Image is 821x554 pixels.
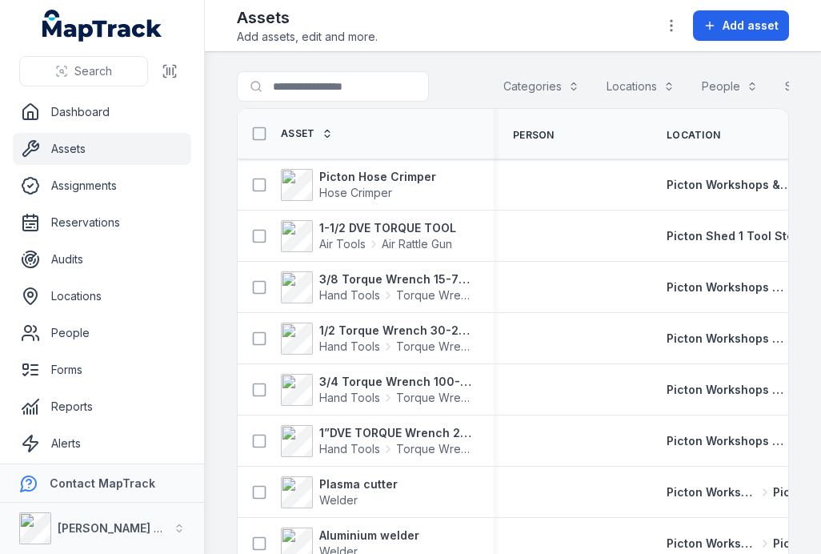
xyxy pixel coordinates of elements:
a: 1”DVE TORQUE Wrench 200-1000 ft/lbs 4572Hand ToolsTorque Wrench [281,425,475,457]
span: Picton Workshops & Bays [667,484,757,500]
span: Welder [319,493,358,507]
a: Assets [13,133,191,165]
a: Plasma cutterWelder [281,476,398,508]
strong: Picton Hose Crimper [319,169,436,185]
span: Air Rattle Gun [382,236,452,252]
strong: Contact MapTrack [50,476,155,490]
span: Torque Wrench [396,390,475,406]
span: Asset [281,127,315,140]
span: Location [667,129,720,142]
span: Picton Workshops & Bays [667,433,786,449]
button: People [691,71,768,102]
span: Hand Tools [319,287,380,303]
span: Picton Workshops & Bays [667,536,757,552]
a: Reports [13,391,191,423]
span: Picton Workshops & Bays [667,382,786,398]
a: 3/8 Torque Wrench 15-75 ft/lbs site box 2 4581Hand ToolsTorque Wrench [281,271,475,303]
h2: Assets [237,6,378,29]
span: Torque Wrench [396,287,475,303]
strong: 1/2 Torque Wrench 30-250 ft/lbs site box 2 4579 [319,323,475,339]
span: Search [74,63,112,79]
a: Alerts [13,428,191,460]
span: Add assets, edit and more. [237,29,378,45]
a: Picton Hose CrimperHose Crimper [281,169,436,201]
span: Add asset [723,18,779,34]
span: Hand Tools [319,441,380,457]
button: Search [19,56,148,86]
strong: 3/8 Torque Wrench 15-75 ft/lbs site box 2 4581 [319,271,475,287]
a: 1/2 Torque Wrench 30-250 ft/lbs site box 2 4579Hand ToolsTorque Wrench [281,323,475,355]
span: Hand Tools [319,390,380,406]
a: Forms [13,354,191,386]
a: 1-1/2 DVE TORQUE TOOLAir ToolsAir Rattle Gun [281,220,456,252]
a: People [13,317,191,349]
span: Hose Crimper [319,186,392,199]
button: Locations [596,71,685,102]
span: Person [513,129,555,142]
button: Categories [493,71,590,102]
strong: 3/4 Torque Wrench 100-500 ft/lbs box 2 4575 [319,374,475,390]
a: 3/4 Torque Wrench 100-500 ft/lbs box 2 4575Hand ToolsTorque Wrench [281,374,475,406]
a: Audits [13,243,191,275]
a: Asset [281,127,333,140]
span: Picton Workshops & Bays [667,177,794,193]
span: Picton Workshops & Bays [667,279,786,295]
strong: [PERSON_NAME] & Son [58,521,187,535]
a: Locations [13,280,191,312]
a: MapTrack [42,10,162,42]
a: Reservations [13,207,191,239]
span: Torque Wrench [396,441,475,457]
span: Hand Tools [319,339,380,355]
strong: 1-1/2 DVE TORQUE TOOL [319,220,456,236]
strong: Aluminium welder [319,528,419,544]
strong: 1”DVE TORQUE Wrench 200-1000 ft/lbs 4572 [319,425,475,441]
span: Air Tools [319,236,366,252]
a: Assignments [13,170,191,202]
strong: Plasma cutter [319,476,398,492]
span: Picton Workshops & Bays [667,331,786,347]
span: Torque Wrench [396,339,475,355]
a: Dashboard [13,96,191,128]
button: Add asset [693,10,789,41]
